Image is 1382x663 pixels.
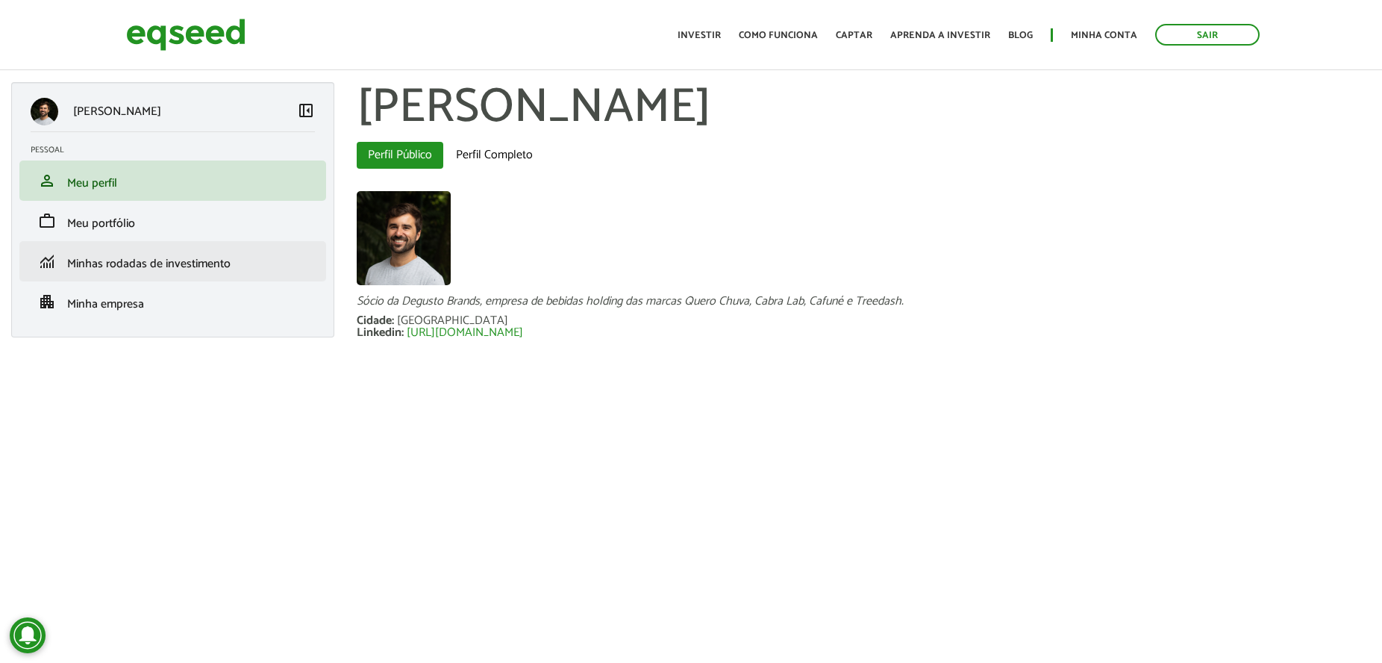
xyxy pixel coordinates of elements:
[31,252,315,270] a: monitoringMinhas rodadas de investimento
[38,212,56,230] span: work
[357,191,451,285] img: Foto de Gabriel Collares
[126,15,246,55] img: EqSeed
[357,327,407,339] div: Linkedin
[19,201,326,241] li: Meu portfólio
[397,315,508,327] div: [GEOGRAPHIC_DATA]
[1155,24,1260,46] a: Sair
[38,172,56,190] span: person
[67,294,144,314] span: Minha empresa
[19,241,326,281] li: Minhas rodadas de investimento
[19,281,326,322] li: Minha empresa
[31,172,315,190] a: personMeu perfil
[445,142,544,169] a: Perfil Completo
[38,252,56,270] span: monitoring
[31,146,326,155] h2: Pessoal
[357,296,1371,308] div: Sócio da Degusto Brands, empresa de bebidas holding das marcas Quero Chuva, Cabra Lab, Cafuné e T...
[357,191,451,285] a: Ver perfil do usuário.
[890,31,990,40] a: Aprenda a investir
[73,105,161,119] p: [PERSON_NAME]
[401,323,404,343] span: :
[739,31,818,40] a: Como funciona
[836,31,872,40] a: Captar
[392,311,394,331] span: :
[19,161,326,201] li: Meu perfil
[1071,31,1137,40] a: Minha conta
[38,293,56,311] span: apartment
[357,82,1371,134] h1: [PERSON_NAME]
[297,102,315,119] span: left_panel_close
[297,102,315,122] a: Colapsar menu
[1008,31,1033,40] a: Blog
[67,214,135,234] span: Meu portfólio
[67,254,231,274] span: Minhas rodadas de investimento
[67,173,117,193] span: Meu perfil
[357,142,443,169] a: Perfil Público
[357,315,397,327] div: Cidade
[31,293,315,311] a: apartmentMinha empresa
[678,31,721,40] a: Investir
[31,212,315,230] a: workMeu portfólio
[407,327,523,339] a: [URL][DOMAIN_NAME]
